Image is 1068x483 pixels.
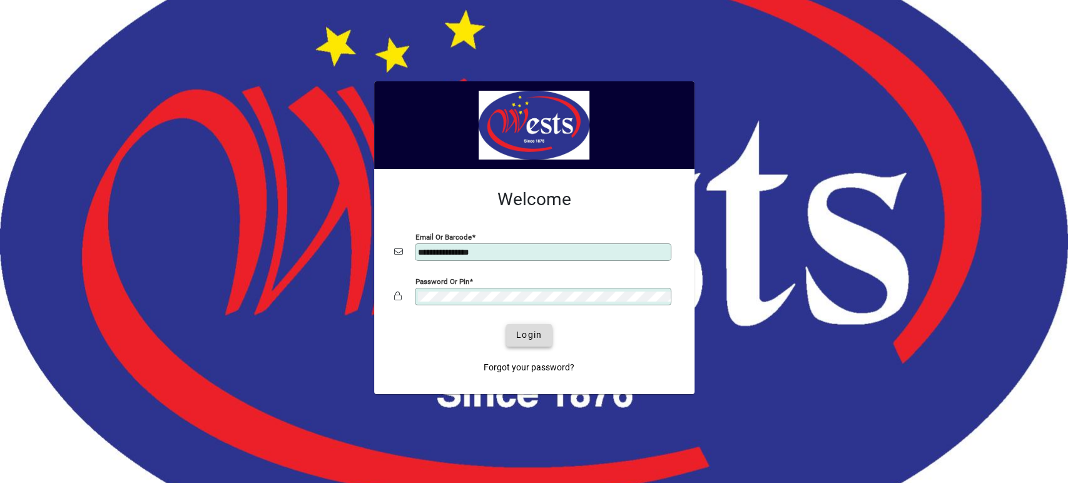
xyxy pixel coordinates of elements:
a: Forgot your password? [479,357,579,379]
span: Forgot your password? [484,361,574,374]
span: Login [516,328,542,342]
h2: Welcome [394,189,674,210]
mat-label: Email or Barcode [415,232,472,241]
mat-label: Password or Pin [415,277,469,285]
button: Login [506,324,552,347]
